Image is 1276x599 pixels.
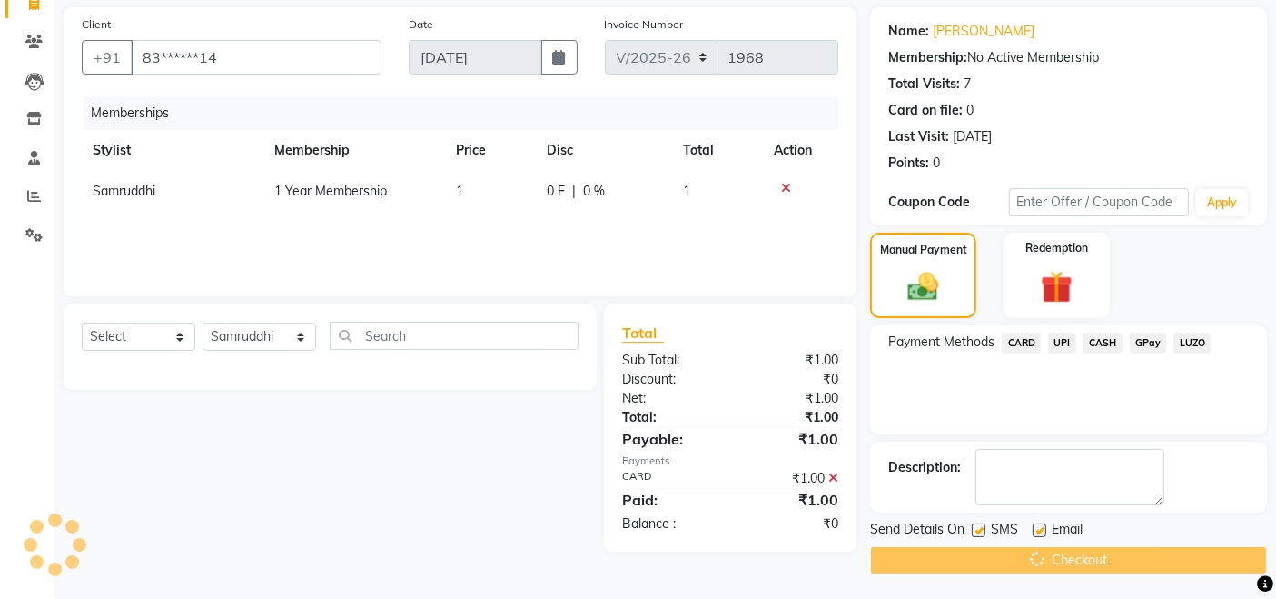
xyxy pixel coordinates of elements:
label: Redemption [1025,240,1088,256]
div: ₹1.00 [730,489,852,511]
label: Client [82,16,111,33]
div: Total Visits: [888,75,960,94]
input: Search [330,322,579,350]
div: Last Visit: [888,127,949,146]
span: SMS [991,520,1018,543]
div: ₹1.00 [730,428,852,450]
input: Search by Name/Mobile/Email/Code [131,40,381,75]
img: _cash.svg [898,269,947,304]
span: Email [1052,520,1083,543]
div: Memberships [84,96,852,130]
span: GPay [1130,333,1167,354]
span: Total [622,324,664,343]
div: Balance : [608,514,730,534]
span: 1 [683,183,690,199]
div: Description: [888,458,961,477]
th: Stylist [82,130,263,171]
div: CARD [608,469,730,488]
div: ₹1.00 [730,408,852,427]
div: ₹1.00 [730,389,852,408]
th: Total [672,130,763,171]
img: _gift.svg [1031,267,1083,307]
div: Card on file: [888,101,963,120]
div: Membership: [888,48,967,67]
span: 1 Year Membership [274,183,387,199]
label: Manual Payment [880,242,967,258]
div: Total: [608,408,730,427]
div: 7 [964,75,971,94]
div: Sub Total: [608,351,730,370]
th: Disc [536,130,672,171]
span: LUZO [1173,333,1211,354]
div: Name: [888,22,929,41]
span: CARD [1002,333,1041,354]
span: 0 F [547,182,565,201]
div: Paid: [608,489,730,511]
a: [PERSON_NAME] [933,22,1034,41]
div: 0 [933,154,940,173]
th: Membership [263,130,445,171]
span: CASH [1083,333,1123,354]
div: ₹0 [730,370,852,389]
div: Net: [608,389,730,408]
span: Send Details On [870,520,964,543]
div: Points: [888,154,929,173]
span: 0 % [583,182,605,201]
div: Payable: [608,428,730,450]
input: Enter Offer / Coupon Code [1009,188,1189,216]
div: ₹0 [730,514,852,534]
div: [DATE] [953,127,992,146]
th: Price [445,130,536,171]
th: Action [763,130,838,171]
div: No Active Membership [888,48,1249,67]
button: +91 [82,40,133,75]
label: Invoice Number [605,16,684,33]
span: UPI [1048,333,1076,354]
div: Coupon Code [888,193,1008,212]
div: Payments [622,454,838,469]
label: Date [409,16,433,33]
span: Payment Methods [888,333,994,352]
span: Samruddhi [93,183,155,199]
span: 1 [456,183,463,199]
div: ₹1.00 [730,351,852,370]
span: | [572,182,576,201]
div: Discount: [608,370,730,389]
div: 0 [966,101,974,120]
div: ₹1.00 [730,469,852,488]
button: Apply [1196,189,1248,216]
